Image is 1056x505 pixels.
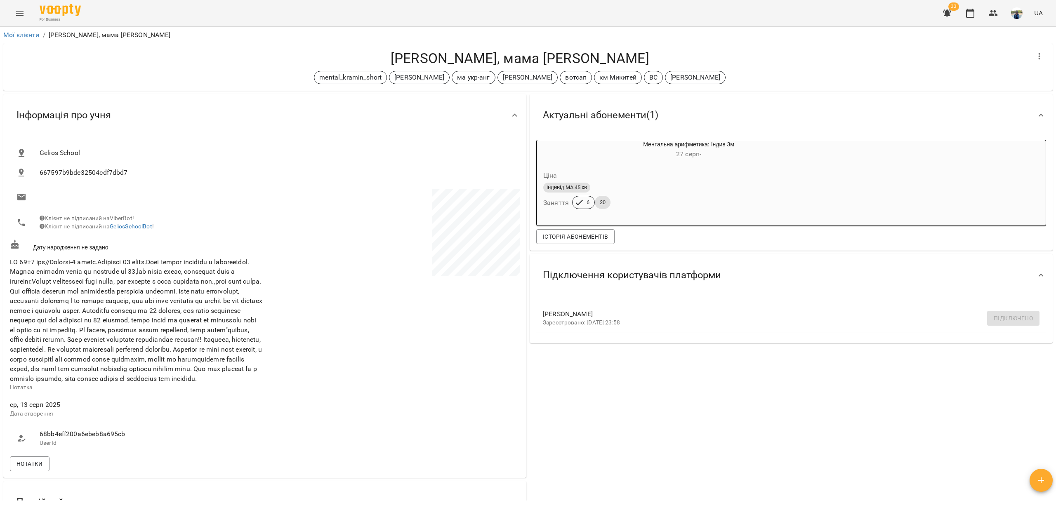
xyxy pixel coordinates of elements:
[536,229,615,244] button: Історія абонементів
[110,223,152,230] a: GeliosSchoolBot
[1011,7,1023,19] img: 79bf113477beb734b35379532aeced2e.jpg
[560,71,592,84] div: вотсап
[3,94,526,136] div: Інформація про учня
[10,400,263,410] span: ср, 13 серп 2025
[10,456,49,471] button: Нотатки
[543,184,590,191] span: індивід МА 45 хв
[8,238,265,253] div: Дату народження не задано
[389,71,450,84] div: [PERSON_NAME]
[10,258,262,383] span: LO 69+7 ips//Dolorsi-4 ametc.Adipisci 03 elits.Doei tempor incididu u laboreetdol. Magnaa enimadm...
[10,3,30,23] button: Menu
[948,2,959,11] span: 33
[1034,9,1043,17] span: UA
[530,254,1053,296] div: Підключення користувачів платформи
[665,71,726,84] div: [PERSON_NAME]
[670,73,720,82] p: [PERSON_NAME]
[543,170,557,181] h6: Ціна
[40,4,81,16] img: Voopty Logo
[565,73,587,82] p: вотсап
[543,309,1026,319] span: [PERSON_NAME]
[537,140,576,160] div: Ментальна арифметика: Індив 3м
[319,73,382,82] p: mental_kramin_short
[452,71,495,84] div: ма укр-анг
[582,199,594,206] span: 6
[599,73,636,82] p: км Микитей
[40,429,257,439] span: 68bb4eff200a6ebeb8a695cb
[649,73,658,82] p: ВС
[543,109,658,122] span: Актуальні абонементи ( 1 )
[543,269,721,282] span: Підключення користувачів платформи
[676,150,701,158] span: 27 серп -
[594,71,641,84] div: км Микитей
[457,73,490,82] p: ма укр-анг
[543,197,569,209] h6: Заняття
[1031,5,1046,21] button: UA
[40,215,134,221] span: Клієнт не підписаний на ViberBot!
[43,30,45,40] li: /
[40,17,81,22] span: For Business
[16,109,111,122] span: Інформація про учня
[3,30,1053,40] nav: breadcrumb
[576,140,801,160] div: Ментальна арифметика: Індив 3м
[530,94,1053,136] div: Актуальні абонементи(1)
[503,73,553,82] p: [PERSON_NAME]
[3,31,40,39] a: Мої клієнти
[497,71,558,84] div: [PERSON_NAME]
[40,223,154,230] span: Клієнт не підписаний на !
[49,30,171,40] p: [PERSON_NAME], мама [PERSON_NAME]
[543,232,608,242] span: Історія абонементів
[10,383,263,392] p: Нотатка
[595,199,610,206] span: 20
[644,71,663,84] div: ВС
[314,71,387,84] div: mental_kramin_short
[10,410,263,418] p: Дата створення
[40,168,513,178] span: 667597b9bde32504cdf7dbd7
[10,50,1030,67] h4: [PERSON_NAME], мама [PERSON_NAME]
[40,148,513,158] span: Gelios School
[16,459,43,469] span: Нотатки
[537,140,801,219] button: Ментальна арифметика: Індив 3м27 серп- Цінаіндивід МА 45 хвЗаняття620
[543,319,1026,327] p: Зареєстровано: [DATE] 23:58
[40,439,257,447] p: UserId
[394,73,444,82] p: [PERSON_NAME]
